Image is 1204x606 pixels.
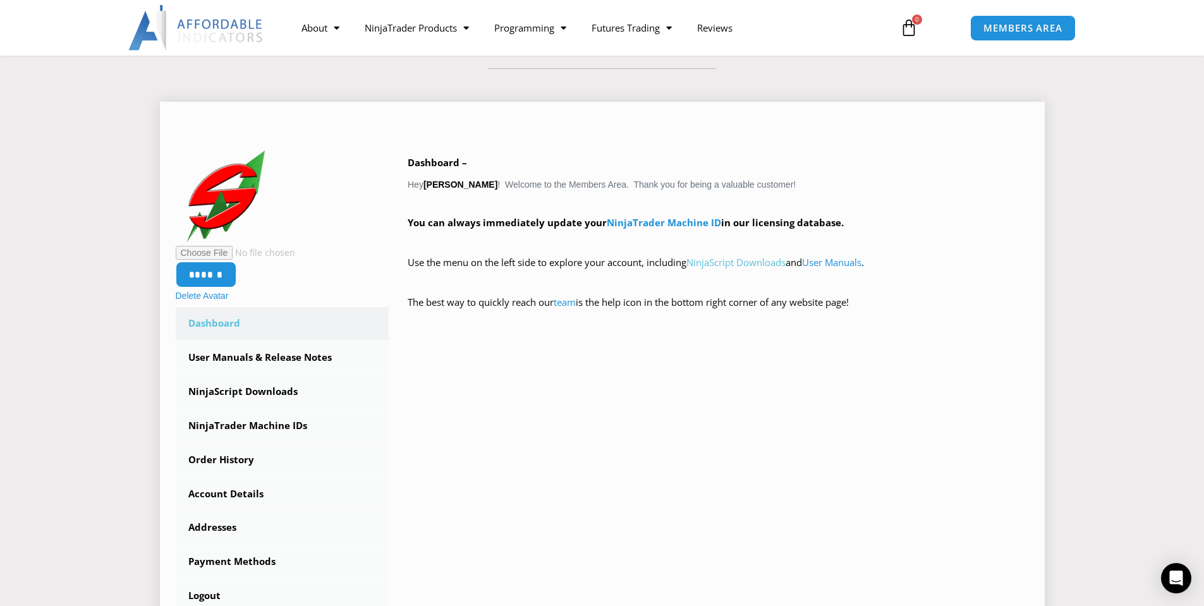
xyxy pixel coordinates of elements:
a: Delete Avatar [176,291,229,301]
a: Order History [176,444,389,476]
a: User Manuals [802,256,861,269]
strong: You can always immediately update your in our licensing database. [408,216,844,229]
a: Addresses [176,511,389,544]
nav: Menu [289,13,885,42]
a: team [554,296,576,308]
a: Account Details [176,478,389,511]
a: Payment Methods [176,545,389,578]
a: Programming [482,13,579,42]
span: 0 [912,15,922,25]
a: Futures Trading [579,13,684,42]
div: Hey ! Welcome to the Members Area. Thank you for being a valuable customer! [408,154,1029,329]
strong: [PERSON_NAME] [423,179,497,190]
img: LogoAI | Affordable Indicators – NinjaTrader [128,5,264,51]
a: Dashboard [176,307,389,340]
p: The best way to quickly reach our is the help icon in the bottom right corner of any website page! [408,294,1029,329]
a: NinjaTrader Machine IDs [176,409,389,442]
a: User Manuals & Release Notes [176,341,389,374]
a: NinjaTrader Products [352,13,482,42]
a: 0 [881,9,937,46]
a: Reviews [684,13,745,42]
b: Dashboard – [408,156,467,169]
div: Open Intercom Messenger [1161,563,1191,593]
a: NinjaScript Downloads [686,256,786,269]
a: MEMBERS AREA [970,15,1076,41]
a: NinjaTrader Machine ID [607,216,721,229]
a: NinjaScript Downloads [176,375,389,408]
p: Use the menu on the left side to explore your account, including and . [408,254,1029,289]
span: MEMBERS AREA [983,23,1062,33]
a: About [289,13,352,42]
img: SMG%20Trading%20Logo%20Idea%20(6)%20(3)-150x150.png [176,149,271,244]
